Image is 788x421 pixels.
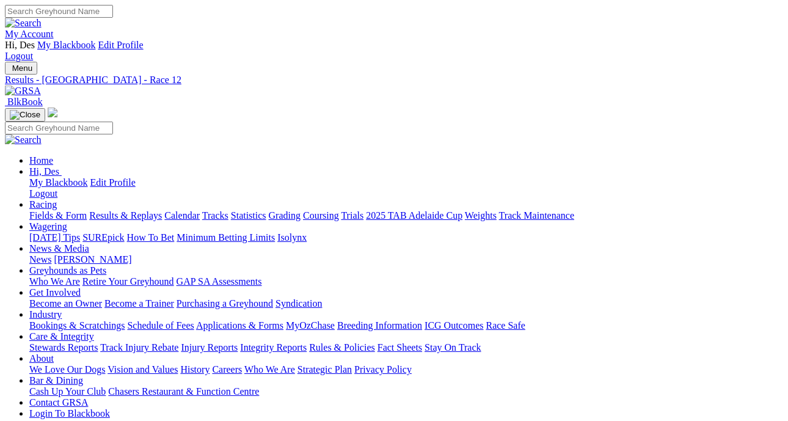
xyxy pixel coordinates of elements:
div: Bar & Dining [29,386,783,397]
div: Care & Integrity [29,342,783,353]
a: Track Maintenance [499,210,574,221]
span: Menu [12,64,32,73]
a: History [180,364,210,375]
a: Greyhounds as Pets [29,265,106,276]
div: My Account [5,40,783,62]
a: Fact Sheets [378,342,422,353]
a: Bar & Dining [29,375,83,386]
a: We Love Our Dogs [29,364,105,375]
span: BlkBook [7,97,43,107]
a: Trials [341,210,363,221]
a: Vision and Values [108,364,178,375]
a: Syndication [275,298,322,309]
a: 2025 TAB Adelaide Cup [366,210,462,221]
a: Get Involved [29,287,81,298]
a: Calendar [164,210,200,221]
input: Search [5,122,113,134]
a: Who We Are [244,364,295,375]
a: Stay On Track [425,342,481,353]
a: Contact GRSA [29,397,88,408]
a: Tracks [202,210,228,221]
div: About [29,364,783,375]
a: Edit Profile [98,40,143,50]
a: Hi, Des [29,166,62,177]
a: Schedule of Fees [127,320,194,331]
a: Minimum Betting Limits [177,232,275,243]
a: Stewards Reports [29,342,98,353]
a: [PERSON_NAME] [54,254,131,265]
a: Care & Integrity [29,331,94,342]
a: Injury Reports [181,342,238,353]
div: Racing [29,210,783,221]
a: Cash Up Your Club [29,386,106,397]
a: Breeding Information [337,320,422,331]
a: MyOzChase [286,320,335,331]
a: Purchasing a Greyhound [177,298,273,309]
a: News & Media [29,243,89,254]
a: BlkBook [5,97,43,107]
a: Careers [212,364,242,375]
a: Become an Owner [29,298,102,309]
a: Isolynx [277,232,307,243]
img: logo-grsa-white.png [48,108,57,117]
img: Search [5,18,42,29]
a: SUREpick [82,232,124,243]
a: My Account [5,29,54,39]
div: Industry [29,320,783,331]
a: Retire Your Greyhound [82,276,174,287]
a: Race Safe [486,320,525,331]
a: Bookings & Scratchings [29,320,125,331]
div: News & Media [29,254,783,265]
a: Chasers Restaurant & Function Centre [108,386,259,397]
a: Wagering [29,221,67,232]
a: How To Bet [127,232,175,243]
button: Toggle navigation [5,108,45,122]
a: Coursing [303,210,339,221]
a: About [29,353,54,364]
a: Weights [465,210,497,221]
a: Become a Trainer [104,298,174,309]
a: Login To Blackbook [29,408,110,419]
span: Hi, Des [29,166,59,177]
div: Hi, Des [29,177,783,199]
a: Racing [29,199,57,210]
a: Logout [5,51,33,61]
a: Privacy Policy [354,364,412,375]
img: Close [10,110,40,120]
a: Who We Are [29,276,80,287]
div: Wagering [29,232,783,243]
a: Results & Replays [89,210,162,221]
div: Get Involved [29,298,783,309]
a: ICG Outcomes [425,320,483,331]
a: News [29,254,51,265]
a: Results - [GEOGRAPHIC_DATA] - Race 12 [5,75,783,86]
a: My Blackbook [37,40,96,50]
span: Hi, Des [5,40,35,50]
img: Search [5,134,42,145]
a: Edit Profile [90,177,136,188]
a: GAP SA Assessments [177,276,262,287]
div: Greyhounds as Pets [29,276,783,287]
a: Rules & Policies [309,342,375,353]
a: Industry [29,309,62,320]
a: Applications & Forms [196,320,283,331]
a: Integrity Reports [240,342,307,353]
a: Statistics [231,210,266,221]
input: Search [5,5,113,18]
a: My Blackbook [29,177,88,188]
a: Fields & Form [29,210,87,221]
a: [DATE] Tips [29,232,80,243]
a: Logout [29,188,57,199]
img: GRSA [5,86,41,97]
a: Track Injury Rebate [100,342,178,353]
a: Home [29,155,53,166]
a: Strategic Plan [297,364,352,375]
a: Grading [269,210,301,221]
button: Toggle navigation [5,62,37,75]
